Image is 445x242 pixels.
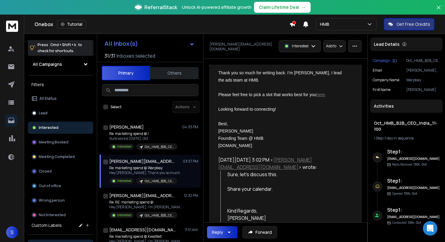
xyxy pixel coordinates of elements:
a: here [316,92,325,97]
button: Not Interested [28,209,93,221]
p: Interested [117,144,131,149]
button: All Inbox(s) [100,38,199,50]
p: Oct_HMB_B2B_CEO_India_11-100 [145,213,174,218]
p: First Name [373,87,391,92]
p: Re: marketing spend @ Kwaliteit [109,234,182,239]
button: Wrong person [28,194,93,207]
div: Reply [212,229,223,235]
button: Primary [102,66,150,80]
h1: [PERSON_NAME] [109,124,144,130]
button: Lead [28,107,93,119]
span: 1 Step [374,136,383,141]
h1: All Inbox(s) [104,41,138,47]
span: 1 day in sequence [385,136,414,141]
p: Interested [117,179,131,183]
span: 13th, Oct [408,220,421,225]
button: Campaign [373,58,397,63]
p: 04:33 PM [182,125,198,129]
p: Lead Details [374,41,400,47]
p: HMB [320,21,332,27]
button: Others [150,66,199,80]
div: Activities [370,99,443,113]
button: S [6,226,18,238]
button: Meeting Completed [28,151,93,163]
span: Cmd + Shift + k [49,41,77,48]
h3: Filters [28,80,93,89]
p: Meeting Completed [39,154,75,159]
h1: [EMAIL_ADDRESS][DOMAIN_NAME] [109,227,176,233]
a: WarpBay [251,222,273,229]
p: Wrong person [39,198,65,203]
button: Interested [28,122,93,134]
span: Best, [PERSON_NAME] Founding Team @ HMB [DOMAIN_NAME] [218,121,263,148]
span: . [325,92,326,97]
p: Closed [39,169,52,174]
h1: [PERSON_NAME][EMAIL_ADDRESS][DOMAIN_NAME] [109,193,176,199]
h6: Step 1 : [387,177,440,184]
span: 31 / 31 [104,52,115,59]
div: Founder at [227,222,348,229]
button: Reply [207,226,238,238]
p: Hey [PERSON_NAME], Thank you so much [109,170,180,175]
p: Company Name [373,78,399,82]
div: [DATE][DATE] 3:02 PM < > wrote: [218,156,348,171]
h6: Step 1 : [387,148,440,155]
p: Oct_HMB_B2B_CEO_India_11-100 [145,179,174,183]
p: Unlock AI-powered affiliate growth [182,4,252,10]
h6: [EMAIL_ADDRESS][DOMAIN_NAME] [387,186,440,190]
p: Interested [292,44,308,49]
div: Onebox [35,20,289,29]
h3: Inboxes selected [117,52,155,59]
p: Add to [326,44,336,49]
label: Select [110,105,121,109]
h1: [PERSON_NAME][EMAIL_ADDRESS][DOMAIN_NAME] [109,158,176,164]
h6: [EMAIL_ADDRESS][DOMAIN_NAME] [387,156,440,161]
p: [PERSON_NAME][EMAIL_ADDRESS][DOMAIN_NAME] [209,42,275,52]
p: 11:51 AM [185,227,198,232]
button: Closed [28,165,93,177]
span: Thank you so much for writing back. I’m [PERSON_NAME], I lead the ads team at HMB. [218,70,343,82]
span: Looking forward to connecting! [218,107,276,112]
p: Warpbay [406,78,440,82]
button: Tutorial [57,20,86,29]
button: Meeting Booked [28,136,93,148]
button: Forward [242,226,277,238]
p: Oct_HMB_B2B_CEO_India_11-100 [406,58,440,63]
p: Out of office [39,183,61,188]
div: Sure, let's discuss this. Share your calendar. [227,171,348,193]
span: Please feel free to pick a slot that works best for you [218,92,316,97]
p: Re: marketing spend @ Warpbay [109,166,180,170]
button: Claim Lifetime Deal→ [254,2,311,13]
p: Lead [39,111,48,116]
p: Opened [392,191,417,196]
p: Campaign [373,58,390,63]
button: Get Free Credits [384,18,434,30]
span: ReferralStack [144,4,177,11]
p: Interested [39,125,58,130]
div: | [374,136,439,141]
p: Email [373,68,382,73]
p: Interested [117,213,131,217]
h1: All Campaigns [33,61,62,67]
p: Re: RE: marketing spend @ [109,200,182,205]
p: Reply Received [392,162,427,167]
p: Contacted [392,220,421,225]
button: Close banner [435,4,443,18]
span: 13th, Oct [404,191,417,196]
p: Hey [PERSON_NAME], I’m [PERSON_NAME], I lead [109,205,182,210]
p: Press to check for shortcuts. [38,42,82,54]
button: All Status [28,92,93,105]
p: Meeting Booked [39,140,68,145]
p: 03:57 PM [183,159,198,164]
h3: Custom Labels [31,222,62,228]
p: [PERSON_NAME][EMAIL_ADDRESS][DOMAIN_NAME] [406,68,440,73]
h6: [EMAIL_ADDRESS][DOMAIN_NAME] [387,215,440,219]
p: Re: marketing spend @ I [109,131,177,136]
p: [PERSON_NAME] [406,87,440,92]
p: Not Interested [39,213,66,217]
p: Oct_HMB_B2B_CEO_India_11-100 [145,145,174,149]
h1: Oct_HMB_B2B_CEO_India_11-100 [374,120,439,132]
